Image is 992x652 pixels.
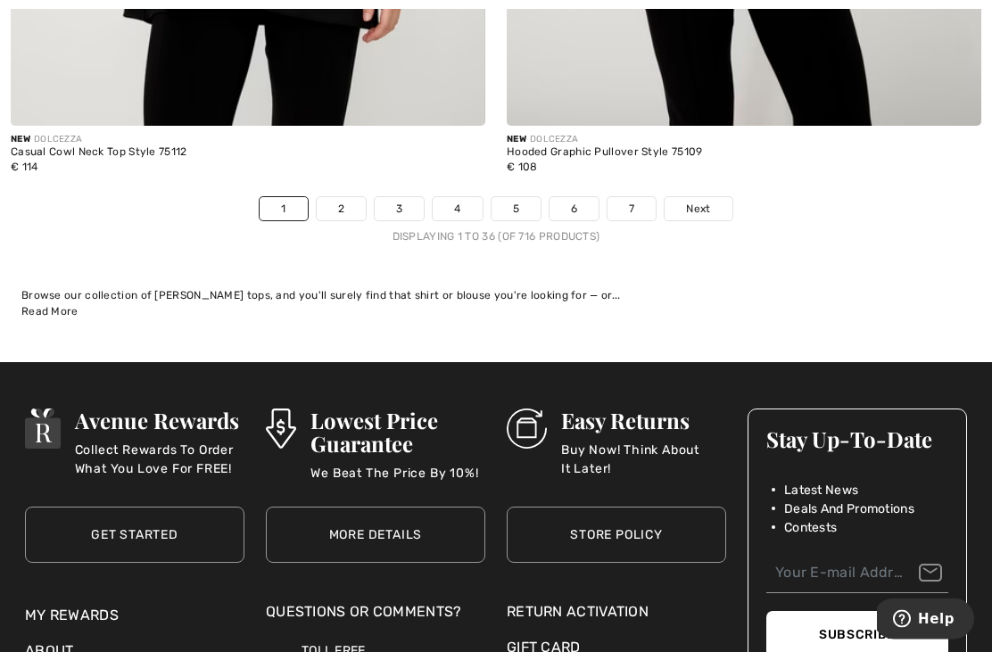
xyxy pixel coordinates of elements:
span: € 114 [11,161,38,174]
div: Questions or Comments? [266,602,485,632]
span: New [507,135,526,145]
div: Casual Cowl Neck Top Style 75112 [11,147,485,160]
a: 5 [492,198,541,221]
div: Browse our collection of [PERSON_NAME] tops, and you'll surely find that shirt or blouse you're l... [21,288,971,304]
span: Deals And Promotions [784,500,914,519]
span: Next [686,202,710,218]
a: 7 [608,198,656,221]
input: Your E-mail Address [766,554,948,594]
a: Store Policy [507,508,726,564]
a: 1 [260,198,307,221]
a: 4 [433,198,482,221]
span: € 108 [507,161,538,174]
span: New [11,135,30,145]
a: My Rewards [25,607,119,624]
p: We Beat The Price By 10%! [310,465,485,500]
span: Contests [784,519,837,538]
a: 2 [317,198,366,221]
h3: Avenue Rewards [75,409,244,433]
div: DOLCEZZA [11,134,485,147]
a: More Details [266,508,485,564]
iframe: Opens a widget where you can find more information [877,598,974,643]
img: Lowest Price Guarantee [266,409,296,450]
a: Return Activation [507,602,726,623]
p: Buy Now! Think About It Later! [561,442,726,477]
h3: Stay Up-To-Date [766,428,948,451]
div: DOLCEZZA [507,134,981,147]
a: Get Started [25,508,244,564]
h3: Easy Returns [561,409,726,433]
p: Collect Rewards To Order What You Love For FREE! [75,442,244,477]
span: Latest News [784,482,858,500]
img: Easy Returns [507,409,547,450]
span: Read More [21,306,79,318]
h3: Lowest Price Guarantee [310,409,485,456]
img: Avenue Rewards [25,409,61,450]
a: 3 [375,198,424,221]
a: Next [665,198,732,221]
div: Hooded Graphic Pullover Style 75109 [507,147,981,160]
a: 6 [550,198,599,221]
